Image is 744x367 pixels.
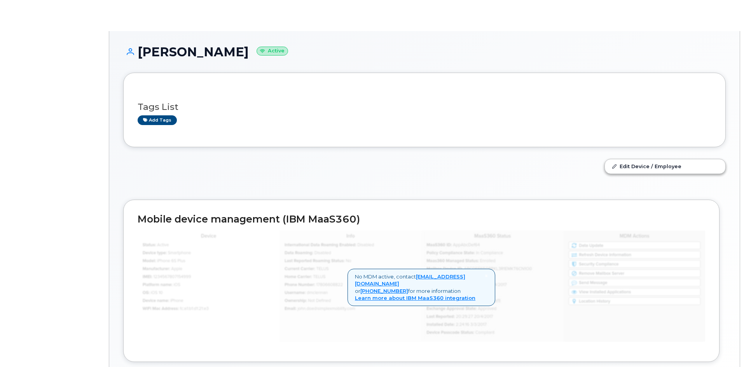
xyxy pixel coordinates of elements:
[355,295,475,301] a: Learn more about IBM MaaS360 integration
[138,102,711,112] h3: Tags List
[605,159,725,173] a: Edit Device / Employee
[348,269,495,306] div: No MDM active, contact or for more information
[138,214,705,225] h2: Mobile device management (IBM MaaS360)
[138,230,705,342] img: mdm_maas360_data_lg-147edf4ce5891b6e296acbe60ee4acd306360f73f278574cfef86ac192ea0250.jpg
[257,47,288,56] small: Active
[485,273,488,279] a: Close
[360,288,408,294] a: [PHONE_NUMBER]
[123,45,726,59] h1: [PERSON_NAME]
[138,115,177,125] a: Add tags
[485,272,488,279] span: ×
